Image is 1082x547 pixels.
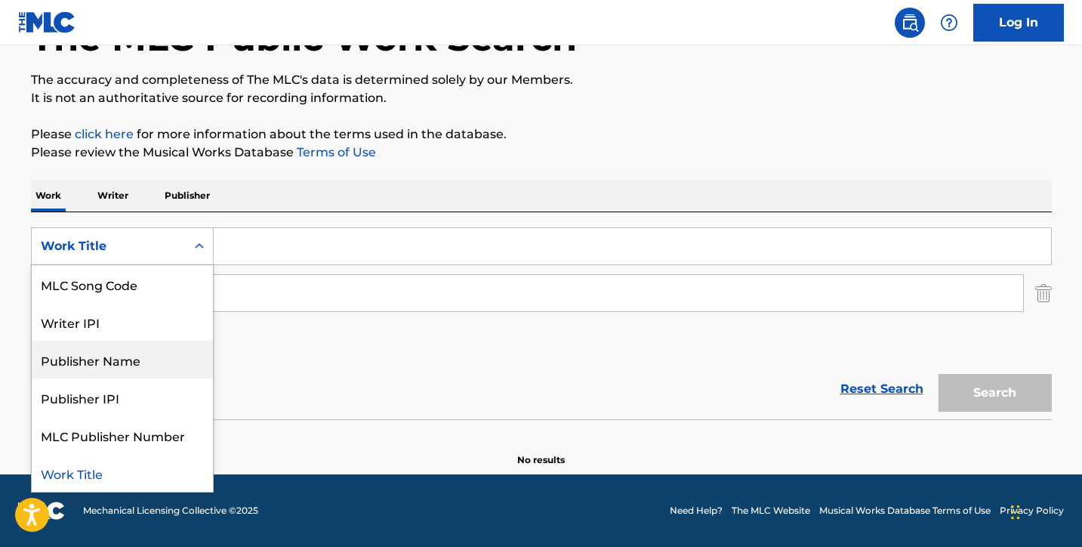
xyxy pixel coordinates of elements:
[32,379,213,416] div: Publisher IPI
[940,14,958,32] img: help
[31,144,1052,162] p: Please review the Musical Works Database
[31,180,66,212] p: Work
[32,416,213,454] div: MLC Publisher Number
[1000,504,1064,518] a: Privacy Policy
[31,71,1052,89] p: The accuracy and completeness of The MLC's data is determined solely by our Members.
[934,8,964,38] div: Help
[83,504,258,518] span: Mechanical Licensing Collective © 2025
[1011,490,1020,535] div: Drag
[819,504,991,518] a: Musical Works Database Terms of Use
[31,227,1052,419] form: Search Form
[31,125,1052,144] p: Please for more information about the terms used in the database.
[670,504,723,518] a: Need Help?
[895,8,925,38] a: Public Search
[18,502,65,520] img: logo
[31,89,1052,107] p: It is not an authoritative source for recording information.
[32,265,213,303] div: MLC Song Code
[41,237,177,255] div: Work Title
[517,435,565,467] p: No results
[294,145,376,159] a: Terms of Use
[32,341,213,379] div: Publisher Name
[32,454,213,492] div: Work Title
[1006,474,1082,547] iframe: Chat Widget
[833,372,931,406] a: Reset Search
[732,504,810,518] a: The MLC Website
[75,127,134,141] a: click here
[160,180,214,212] p: Publisher
[18,11,76,33] img: MLC Logo
[1035,274,1052,312] img: Delete Criterion
[93,180,133,212] p: Writer
[973,4,1064,42] a: Log In
[901,14,919,32] img: search
[32,303,213,341] div: Writer IPI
